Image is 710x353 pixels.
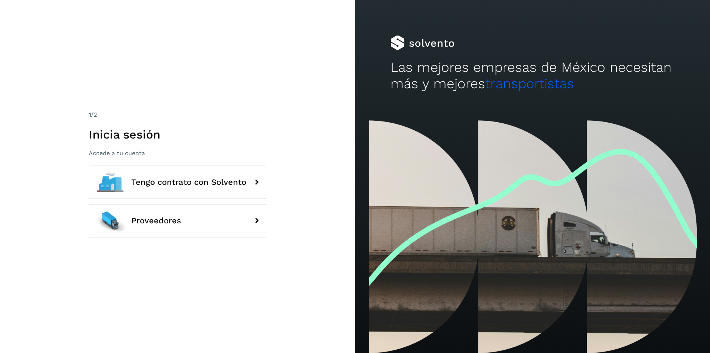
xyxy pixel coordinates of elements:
button: Tengo contrato con Solvento [89,166,266,199]
span: Proveedores [131,216,181,225]
span: 1 [89,111,91,118]
span: transportistas [485,76,574,91]
span: Tengo contrato con Solvento [131,178,246,187]
div: /2 [89,110,266,119]
button: Proveedores [89,204,266,237]
p: Accede a tu cuenta [89,150,266,157]
h2: Las mejores empresas de México necesitan más y mejores [390,59,674,92]
h1: Inicia sesión [89,127,266,141]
